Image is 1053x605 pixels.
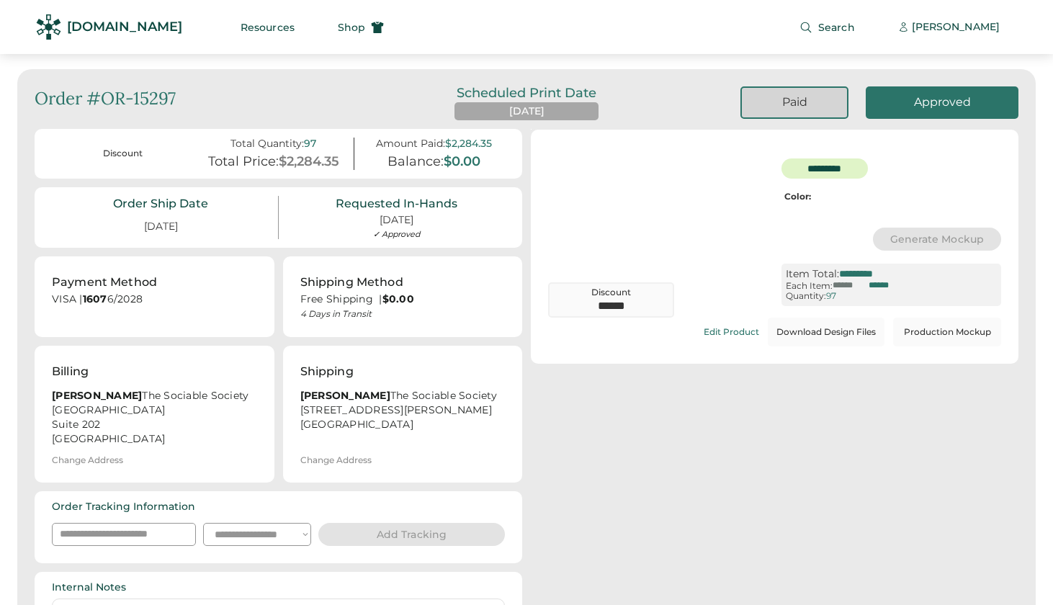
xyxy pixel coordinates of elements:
[336,196,457,212] div: Requested In-Hands
[380,213,413,228] div: [DATE]
[83,292,107,305] strong: 1607
[52,292,257,310] div: VISA | 6/2028
[373,229,420,239] div: ✓ Approved
[279,154,339,170] div: $2,284.35
[223,13,312,42] button: Resources
[436,86,617,99] div: Scheduled Print Date
[548,166,658,277] img: yH5BAEAAAAALAAAAAABAAEAAAIBRAA7
[826,291,836,301] div: 97
[300,308,506,320] div: 4 Days in Transit
[300,274,403,291] div: Shipping Method
[318,523,505,546] button: Add Tracking
[52,389,142,402] strong: [PERSON_NAME]
[873,228,1002,251] button: Generate Mockup
[704,327,759,337] div: Edit Product
[230,138,304,150] div: Total Quantity:
[786,268,839,280] div: Item Total:
[382,292,414,305] strong: $0.00
[445,138,492,150] div: $2,284.35
[52,274,157,291] div: Payment Method
[376,138,445,150] div: Amount Paid:
[555,287,667,299] div: Discount
[127,214,195,240] div: [DATE]
[300,292,506,307] div: Free Shipping |
[912,20,1000,35] div: [PERSON_NAME]
[784,191,811,202] strong: Color:
[786,291,826,301] div: Quantity:
[52,455,123,465] div: Change Address
[658,166,769,277] img: yH5BAEAAAAALAAAAAABAAEAAAIBRAA7
[36,14,61,40] img: Rendered Logo - Screens
[52,581,126,595] div: Internal Notes
[300,363,354,380] div: Shipping
[52,389,257,447] div: The Sociable Society [GEOGRAPHIC_DATA] Suite 202 [GEOGRAPHIC_DATA]
[208,154,279,170] div: Total Price:
[300,389,390,402] strong: [PERSON_NAME]
[893,318,1001,346] button: Production Mockup
[782,13,872,42] button: Search
[444,154,480,170] div: $0.00
[61,148,185,160] div: Discount
[509,104,545,119] div: [DATE]
[883,94,1001,110] div: Approved
[338,22,365,32] span: Shop
[113,196,208,212] div: Order Ship Date
[768,318,884,346] button: Download Design Files
[300,455,372,465] div: Change Address
[321,13,401,42] button: Shop
[67,18,182,36] div: [DOMAIN_NAME]
[52,500,195,514] div: Order Tracking Information
[786,281,833,291] div: Each Item:
[387,154,444,170] div: Balance:
[35,86,176,111] div: Order #OR-15297
[304,138,316,150] div: 97
[52,363,89,380] div: Billing
[300,389,506,432] div: The Sociable Society [STREET_ADDRESS][PERSON_NAME] [GEOGRAPHIC_DATA]
[818,22,855,32] span: Search
[759,94,830,110] div: Paid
